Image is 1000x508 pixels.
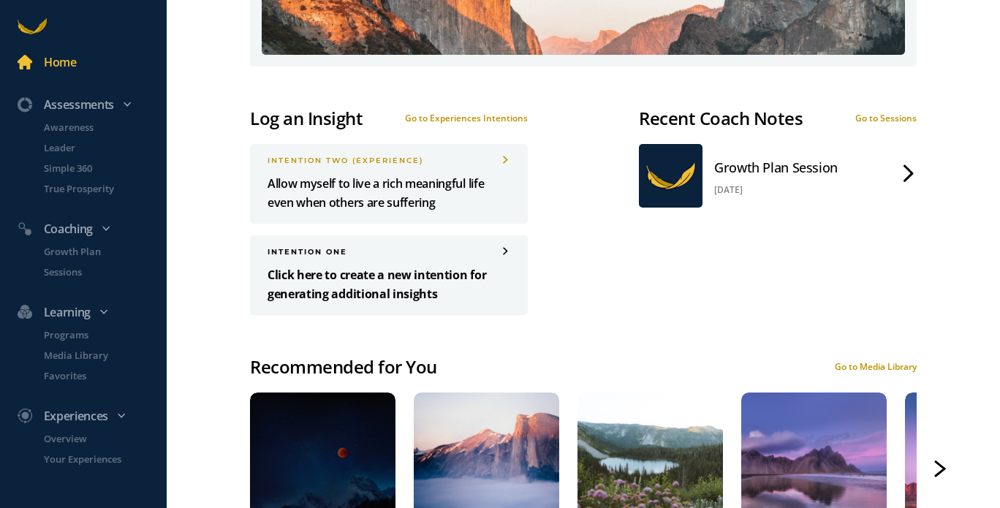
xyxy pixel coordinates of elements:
a: Growth Plan Session[DATE] [639,144,917,208]
p: Click here to create a new intention for generating additional insights [268,265,510,303]
div: Coaching [9,219,173,238]
p: Overview [44,431,164,446]
a: Simple 360 [26,161,167,175]
div: INTENTION one [268,247,510,257]
div: Experiences [9,406,173,425]
a: INTENTION two (Experience)Allow myself to live a rich meaningful life even when others are suffering [250,144,528,224]
div: Go to Sessions [855,112,917,124]
p: Programs [44,327,164,342]
img: abroad-gold.png [639,144,702,208]
div: INTENTION two (Experience) [268,156,510,165]
p: Awareness [44,120,164,134]
a: True Prosperity [26,181,167,196]
div: Log an Insight [250,105,363,132]
a: INTENTION oneClick here to create a new intention for generating additional insights [250,235,528,315]
a: Leader [26,140,167,155]
div: Assessments [9,95,173,114]
div: Recommended for You [250,353,437,381]
a: Programs [26,327,167,342]
p: Sessions [44,265,164,279]
p: Your Experiences [44,452,164,466]
div: Growth Plan Session [714,156,838,179]
div: Learning [9,303,173,322]
div: Go to Experiences Intentions [405,112,528,124]
a: Awareness [26,120,167,134]
a: Overview [26,431,167,446]
a: Your Experiences [26,452,167,466]
a: Media Library [26,348,167,363]
div: Go to Media Library [835,360,917,373]
p: True Prosperity [44,181,164,196]
a: Sessions [26,265,167,279]
p: Leader [44,140,164,155]
div: Home [44,53,77,72]
p: Growth Plan [44,244,164,259]
a: Growth Plan [26,244,167,259]
div: Recent Coach Notes [639,105,803,132]
p: Allow myself to live a rich meaningful life even when others are suffering [268,174,510,212]
div: [DATE] [714,183,838,196]
p: Simple 360 [44,161,164,175]
a: Favorites [26,368,167,383]
p: Media Library [44,348,164,363]
p: Favorites [44,368,164,383]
